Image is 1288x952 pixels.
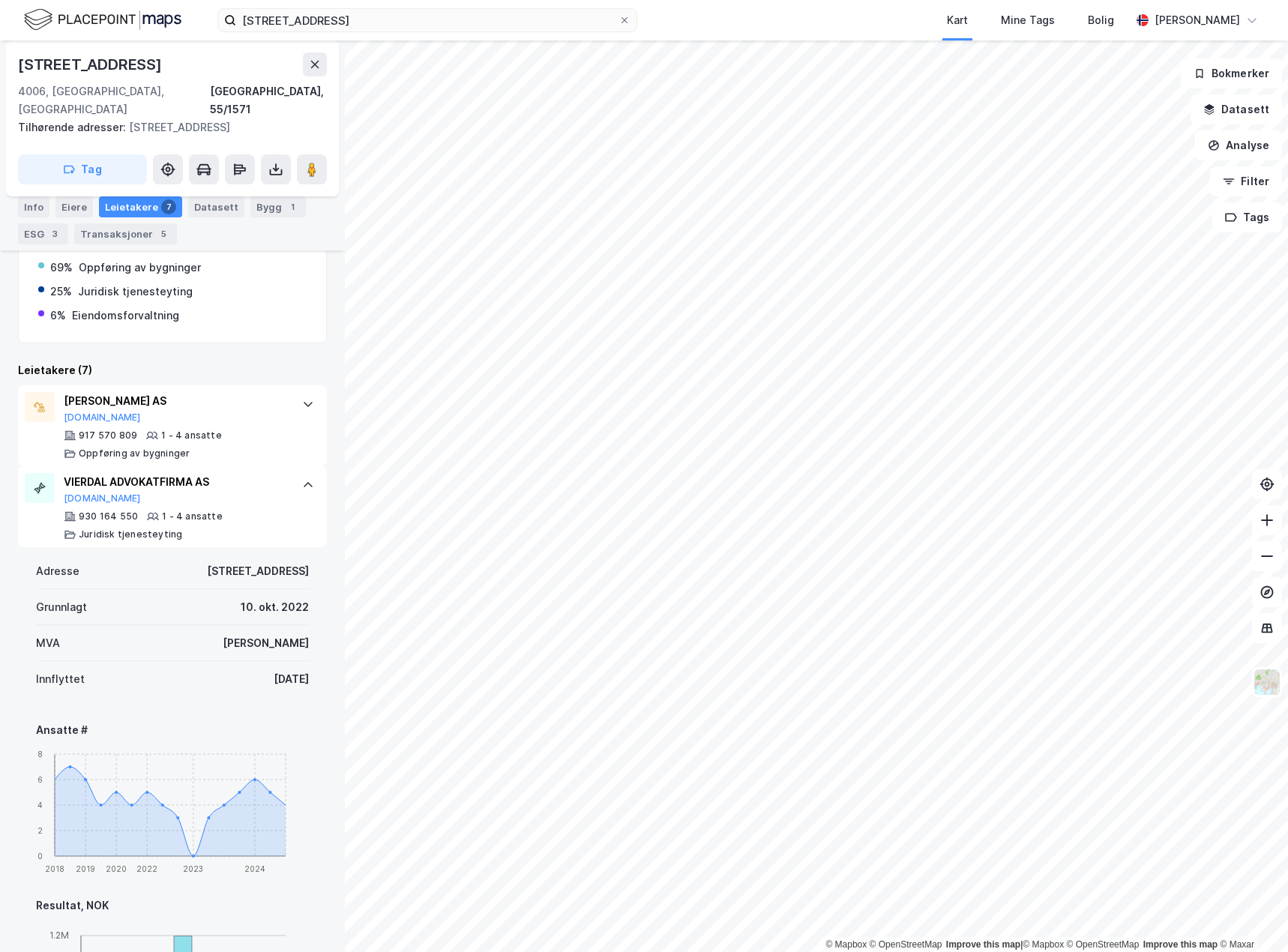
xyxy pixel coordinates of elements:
div: 25% [50,283,72,301]
div: VIERDAL ADVOKATFIRMA AS [64,473,287,491]
div: 7 [161,199,176,214]
div: Juridisk tjenesteyting [79,528,182,540]
a: Improve this map [946,939,1020,950]
div: 6% [50,307,66,325]
div: 69% [50,259,73,277]
tspan: 4 [37,800,43,809]
a: Mapbox [825,939,867,950]
div: 1 [285,199,300,214]
a: Mapbox [1023,939,1064,950]
div: [STREET_ADDRESS] [18,52,165,76]
div: 3 [47,226,62,241]
button: [DOMAIN_NAME] [64,492,141,504]
img: Z [1253,668,1281,696]
div: 930 164 550 [79,510,138,522]
div: Info [18,196,49,217]
button: Bokmerker [1181,58,1282,88]
div: ESG [18,223,68,244]
div: Oppføring av bygninger [79,259,201,277]
iframe: Chat Widget [1213,880,1288,952]
div: [PERSON_NAME] AS [64,392,287,410]
a: OpenStreetMap [1067,939,1140,950]
tspan: 2 [37,825,43,834]
tspan: 2018 [45,864,64,873]
button: Tags [1212,202,1282,232]
button: Analyse [1195,130,1282,160]
div: [STREET_ADDRESS] [18,118,315,136]
button: [DOMAIN_NAME] [64,412,141,424]
tspan: 2019 [76,864,95,873]
tspan: 2024 [244,864,265,873]
tspan: 1.2M [49,930,69,941]
div: [PERSON_NAME] [223,634,309,652]
div: Mine Tags [1001,11,1055,29]
div: 1 - 4 ansatte [162,510,223,522]
div: Leietakere [99,196,182,217]
tspan: 0 [37,851,43,860]
a: OpenStreetMap [870,939,942,950]
div: Leietakere (7) [18,361,327,379]
button: Tag [18,154,147,184]
button: Filter [1210,166,1282,196]
div: [GEOGRAPHIC_DATA], 55/1571 [210,82,327,118]
div: Adresse [36,562,79,580]
tspan: 2020 [106,864,127,873]
div: Bygg [250,196,306,217]
div: Juridisk tjenesteyting [78,283,193,301]
div: [PERSON_NAME] [1155,11,1240,29]
tspan: 6 [37,774,43,783]
div: Kontrollprogram for chat [1213,880,1288,952]
div: 10. okt. 2022 [241,598,309,616]
div: MVA [36,634,60,652]
span: Tilhørende adresser: [18,121,129,133]
div: [STREET_ADDRESS] [207,562,309,580]
div: Grunnlagt [36,598,87,616]
div: 1 - 4 ansatte [161,430,222,442]
a: Improve this map [1143,939,1218,950]
div: Eiendomsforvaltning [72,307,179,325]
div: Innflyttet [36,670,85,688]
tspan: 2022 [136,864,157,873]
input: Søk på adresse, matrikkel, gårdeiere, leietakere eller personer [236,9,619,31]
button: Datasett [1191,94,1282,124]
div: Transaksjoner [74,223,177,244]
div: Kart [947,11,968,29]
div: Datasett [188,196,244,217]
div: [DATE] [274,670,309,688]
div: 5 [156,226,171,241]
div: Ansatte # [36,721,309,739]
div: | [825,937,1254,952]
div: Resultat, NOK [36,897,309,915]
tspan: 2023 [183,864,203,873]
div: 917 570 809 [79,430,137,442]
div: Bolig [1088,11,1114,29]
div: Oppføring av bygninger [79,448,190,460]
div: 4006, [GEOGRAPHIC_DATA], [GEOGRAPHIC_DATA] [18,82,210,118]
div: Eiere [55,196,93,217]
img: logo.f888ab2527a4732fd821a326f86c7f29.svg [24,7,181,33]
tspan: 8 [37,749,43,758]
